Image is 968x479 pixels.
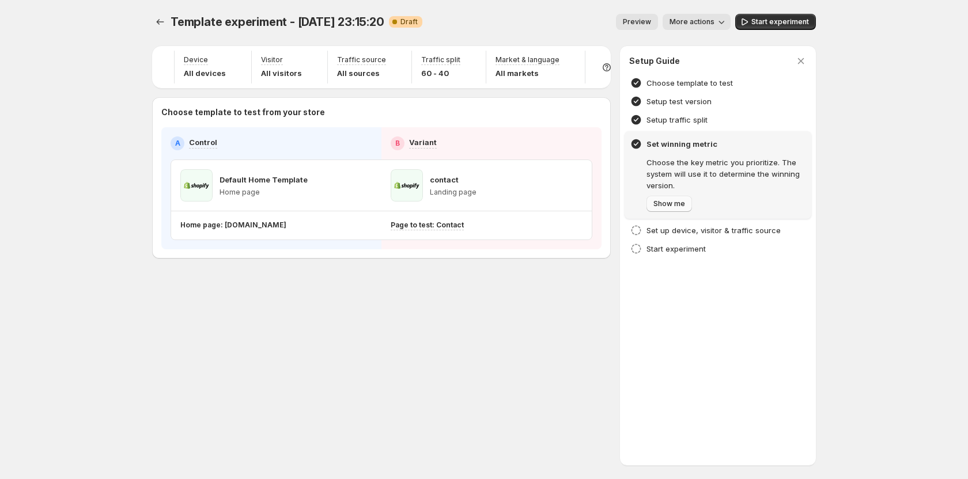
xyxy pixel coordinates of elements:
p: All visitors [261,67,302,79]
button: More actions [663,14,731,30]
h4: Set winning metric [646,138,806,150]
span: Preview [623,17,651,26]
p: Traffic source [337,55,386,64]
button: Show me [646,196,692,212]
h4: Set up device, visitor & traffic source [646,225,781,236]
h2: A [175,139,180,148]
p: Choose template to test from your store [161,107,602,118]
h4: Choose template to test [646,77,733,89]
p: 60 - 40 [421,67,460,79]
p: Page to test: Contact [391,221,464,230]
span: Draft [400,17,418,26]
h4: Setup test version [646,96,712,107]
p: Landing page [430,188,477,197]
h3: Setup Guide [629,55,680,67]
button: Start experiment [735,14,816,30]
p: Device [184,55,208,64]
span: Start experiment [751,17,809,26]
p: Variant [409,136,437,148]
p: contact [430,174,459,185]
p: Control [189,136,217,148]
img: contact [391,169,423,202]
p: All markets [496,67,559,79]
p: Traffic split [421,55,460,64]
button: Preview [616,14,658,30]
p: All devices [184,67,226,79]
span: Template experiment - [DATE] 23:15:20 [171,15,384,29]
p: Home page [220,188,308,197]
p: Home page: [DOMAIN_NAME] [180,221,286,230]
h4: Setup traffic split [646,114,708,126]
span: Show me [653,199,685,208]
h2: B [395,139,400,148]
p: Choose the key metric you prioritize. The system will use it to determine the winning version. [646,157,806,191]
button: Experiments [152,14,168,30]
p: Default Home Template [220,174,308,185]
img: Default Home Template [180,169,213,202]
h4: Start experiment [646,243,706,254]
p: All sources [337,67,386,79]
span: More actions [670,17,714,26]
p: Visitor [261,55,283,64]
p: Market & language [496,55,559,64]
